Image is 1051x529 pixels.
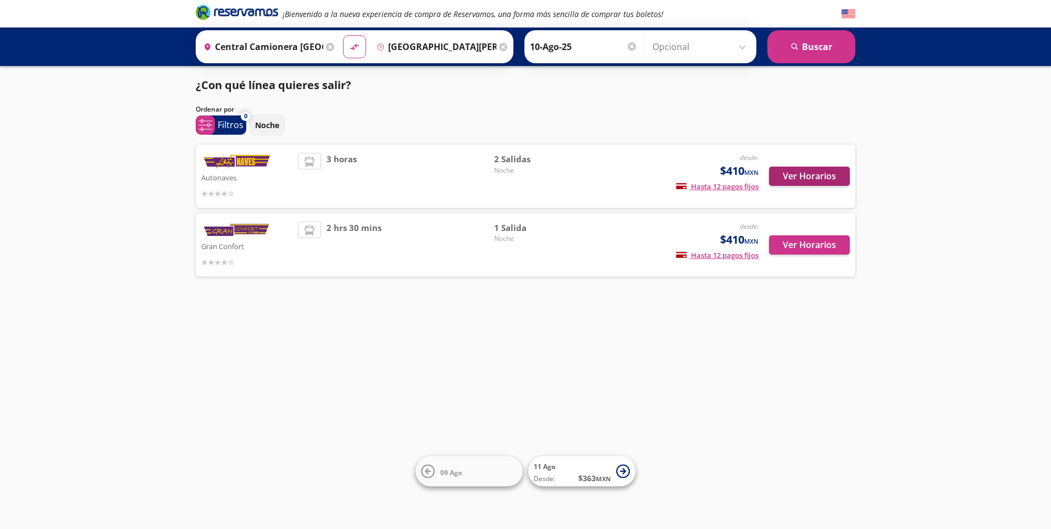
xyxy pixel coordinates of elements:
img: Autonaves [201,153,273,170]
small: MXN [596,475,611,483]
button: Ver Horarios [769,167,850,186]
input: Elegir Fecha [530,33,638,60]
span: 09 Ago [440,467,462,477]
p: Autonaves [201,170,292,184]
span: Hasta 12 pagos fijos [676,181,759,191]
button: 09 Ago [416,456,523,487]
span: 3 horas [327,153,357,200]
small: MXN [744,168,759,177]
span: 2 hrs 30 mins [327,222,381,268]
button: 0Filtros [196,115,246,135]
em: desde: [740,153,759,162]
input: Buscar Origen [199,33,323,60]
i: Brand Logo [196,4,278,20]
span: Noche [494,166,571,175]
span: $410 [720,163,759,179]
span: 1 Salida [494,222,571,234]
span: Hasta 12 pagos fijos [676,250,759,260]
em: ¡Bienvenido a la nueva experiencia de compra de Reservamos, una forma más sencilla de comprar tus... [283,9,663,19]
span: $410 [720,232,759,248]
span: 11 Ago [534,462,555,471]
span: Desde: [534,474,555,484]
input: Buscar Destino [372,33,496,60]
button: Ver Horarios [769,235,850,255]
input: Opcional [652,33,751,60]
small: MXN [744,237,759,245]
p: Gran Confort [201,239,292,252]
button: 11 AgoDesde:$363MXN [528,456,635,487]
button: Noche [249,114,285,136]
p: Ordenar por [196,104,234,114]
button: Buscar [767,30,855,63]
p: Noche [255,119,279,131]
span: Noche [494,234,571,244]
img: Gran Confort [201,222,273,239]
button: English [842,7,855,21]
em: desde: [740,222,759,231]
a: Brand Logo [196,4,278,24]
span: 2 Salidas [494,153,571,166]
p: ¿Con qué línea quieres salir? [196,77,351,93]
span: $ 363 [578,472,611,484]
span: 0 [244,112,247,121]
p: Filtros [218,118,244,131]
